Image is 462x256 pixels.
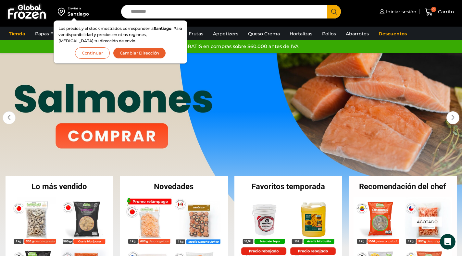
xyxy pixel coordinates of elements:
a: Abarrotes [343,28,372,40]
img: address-field-icon.svg [58,6,68,17]
button: Cambiar Dirección [113,47,166,59]
h2: Lo más vendido [6,183,114,190]
span: Carrito [436,8,454,15]
div: Next slide [446,111,459,124]
button: Continuar [75,47,110,59]
button: Search button [327,5,341,18]
a: Appetizers [210,28,242,40]
div: Enviar a [68,6,89,11]
div: Santiago [68,11,89,17]
a: 0 Carrito [423,4,456,19]
a: Pollos [319,28,339,40]
strong: Santiago [154,26,171,31]
p: Los precios y el stock mostrados corresponden a . Para ver disponibilidad y precios en otras regi... [58,25,182,44]
iframe: Intercom live chat [440,234,456,250]
span: Iniciar sesión [384,8,417,15]
a: Hortalizas [286,28,316,40]
a: Iniciar sesión [378,5,417,18]
a: Papas Fritas [32,28,67,40]
h2: Recomendación del chef [349,183,457,190]
a: Tienda [6,28,29,40]
div: Previous slide [3,111,16,124]
h2: Novedades [120,183,228,190]
a: Queso Crema [245,28,283,40]
a: Descuentos [375,28,410,40]
p: Agotado [412,216,442,226]
span: 0 [431,7,436,12]
h2: Favoritos temporada [234,183,343,190]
